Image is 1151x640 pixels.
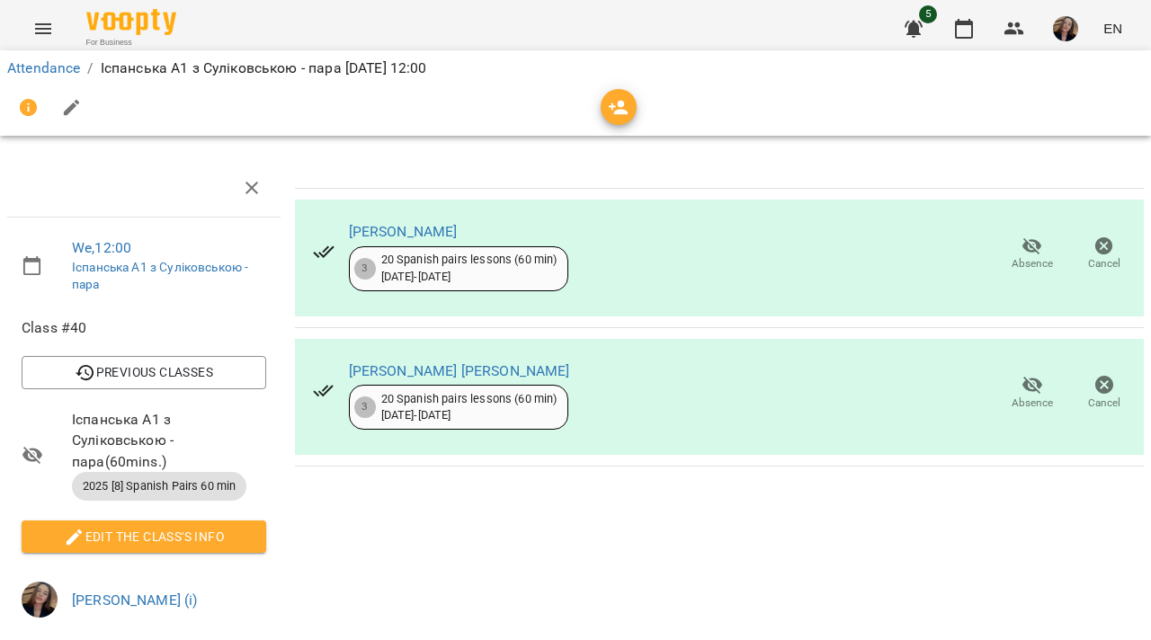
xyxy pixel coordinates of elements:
a: We , 12:00 [72,239,131,256]
span: For Business [86,37,176,49]
div: 3 [354,258,376,280]
span: Absence [1012,396,1053,411]
button: Cancel [1068,229,1140,280]
div: 20 Spanish pairs lessons (60 min) [DATE] - [DATE] [381,391,558,424]
img: 8f47c4fb47dca3af39e09fc286247f79.jpg [1053,16,1078,41]
button: Absence [996,229,1068,280]
div: 3 [354,396,376,418]
img: Voopty Logo [86,9,176,35]
p: Іспанська А1 з Суліковською - пара [DATE] 12:00 [101,58,427,79]
span: Absence [1012,256,1053,271]
nav: breadcrumb [7,58,1144,79]
button: Cancel [1068,368,1140,418]
img: 8f47c4fb47dca3af39e09fc286247f79.jpg [22,582,58,618]
a: [PERSON_NAME] [PERSON_NAME] [349,362,570,379]
div: 20 Spanish pairs lessons (60 min) [DATE] - [DATE] [381,252,558,285]
span: 5 [919,5,937,23]
span: EN [1103,19,1122,38]
a: Іспанська А1 з Суліковською - пара [72,260,248,292]
button: Edit the class's Info [22,520,266,553]
button: Menu [22,7,65,50]
a: [PERSON_NAME] (і) [72,591,198,609]
span: Edit the class's Info [36,526,252,547]
span: Class #40 [22,317,266,339]
li: / [87,58,93,79]
span: Cancel [1088,396,1120,411]
span: 2025 [8] Spanish Pairs 60 min [72,478,246,494]
button: Previous Classes [22,356,266,388]
span: Cancel [1088,256,1120,271]
a: Attendance [7,59,80,76]
span: Іспанська А1 з Суліковською - пара ( 60 mins. ) [72,409,266,473]
span: Previous Classes [36,361,252,383]
button: Absence [996,368,1068,418]
button: EN [1096,12,1129,45]
a: [PERSON_NAME] [349,223,458,240]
